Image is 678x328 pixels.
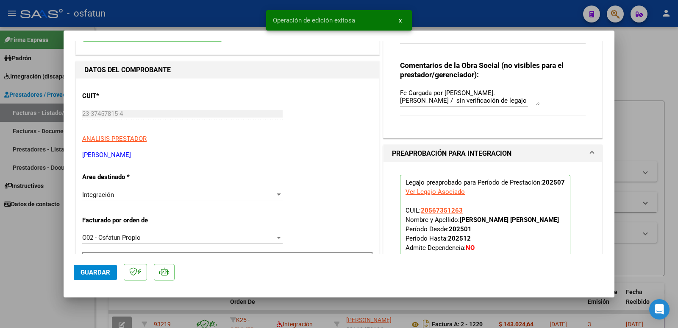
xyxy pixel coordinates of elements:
div: Open Intercom Messenger [649,299,670,320]
button: x [392,13,408,28]
strong: 202507 [542,179,565,186]
strong: MMA [441,253,456,261]
span: O02 - Osfatun Propio [82,234,141,241]
span: CUIL: Nombre y Apellido: Período Desde: Período Hasta: Admite Dependencia: [406,207,559,261]
strong: 202501 [449,225,472,233]
p: Legajo preaprobado para Período de Prestación: [400,175,570,288]
p: Facturado por orden de [82,216,169,225]
p: Area destinado * [82,172,169,182]
strong: [PERSON_NAME] [PERSON_NAME] [460,216,559,224]
span: 20567351263 [421,207,463,214]
span: Operación de edición exitosa [273,16,355,25]
span: Integración [82,191,114,199]
h1: PREAPROBACIÓN PARA INTEGRACION [392,149,511,159]
div: PREAPROBACIÓN PARA INTEGRACION [383,162,602,307]
span: Comentario: [406,253,456,261]
p: CUIT [82,91,169,101]
p: [PERSON_NAME] [82,150,373,160]
span: Guardar [81,269,110,276]
strong: Comentarios de la Obra Social (no visibles para el prestador/gerenciador): [400,61,564,79]
strong: 202512 [448,235,471,242]
div: Ver Legajo Asociado [406,187,465,196]
mat-expansion-panel-header: PREAPROBACIÓN PARA INTEGRACION [383,145,602,162]
button: Guardar [74,265,117,280]
span: ANALISIS PRESTADOR [82,135,147,143]
strong: NO [466,244,475,252]
strong: DATOS DEL COMPROBANTE [84,66,171,74]
span: x [399,17,402,24]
